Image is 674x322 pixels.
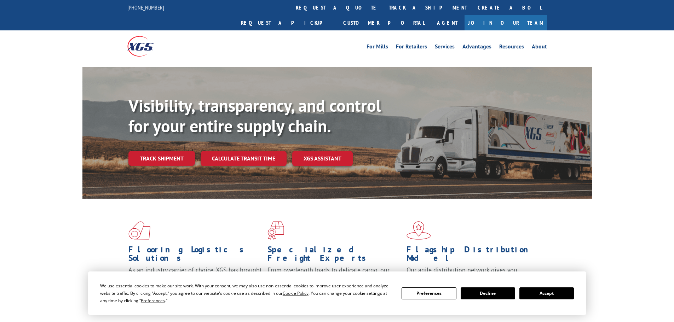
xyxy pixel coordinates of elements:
[201,151,287,166] a: Calculate transit time
[499,44,524,52] a: Resources
[367,44,388,52] a: For Mills
[465,15,547,30] a: Join Our Team
[141,298,165,304] span: Preferences
[430,15,465,30] a: Agent
[236,15,338,30] a: Request a pickup
[128,94,381,137] b: Visibility, transparency, and control for your entire supply chain.
[402,287,456,299] button: Preferences
[267,266,401,297] p: From overlength loads to delicate cargo, our experienced staff knows the best way to move your fr...
[128,221,150,240] img: xgs-icon-total-supply-chain-intelligence-red
[407,245,540,266] h1: Flagship Distribution Model
[435,44,455,52] a: Services
[519,287,574,299] button: Accept
[128,245,262,266] h1: Flooring Logistics Solutions
[338,15,430,30] a: Customer Portal
[267,245,401,266] h1: Specialized Freight Experts
[407,266,537,282] span: Our agile distribution network gives you nationwide inventory management on demand.
[292,151,353,166] a: XGS ASSISTANT
[128,266,262,291] span: As an industry carrier of choice, XGS has brought innovation and dedication to flooring logistics...
[461,287,515,299] button: Decline
[462,44,491,52] a: Advantages
[267,221,284,240] img: xgs-icon-focused-on-flooring-red
[88,271,586,315] div: Cookie Consent Prompt
[100,282,393,304] div: We use essential cookies to make our site work. With your consent, we may also use non-essential ...
[128,151,195,166] a: Track shipment
[283,290,309,296] span: Cookie Policy
[127,4,164,11] a: [PHONE_NUMBER]
[407,221,431,240] img: xgs-icon-flagship-distribution-model-red
[532,44,547,52] a: About
[396,44,427,52] a: For Retailers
